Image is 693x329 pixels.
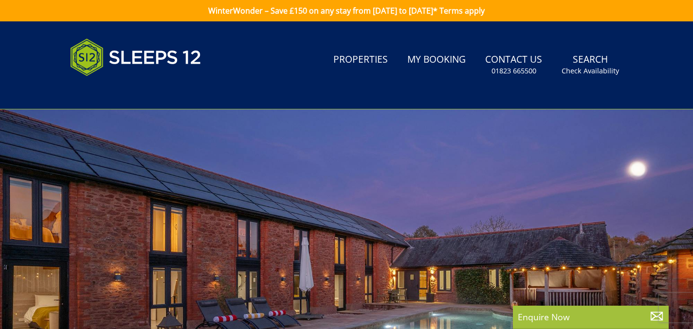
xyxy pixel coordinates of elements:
a: My Booking [403,49,470,71]
small: Check Availability [562,66,619,76]
small: 01823 665500 [492,66,536,76]
a: Properties [329,49,392,71]
img: Sleeps 12 [70,33,201,82]
p: Enquire Now [518,311,664,323]
iframe: Customer reviews powered by Trustpilot [65,87,167,96]
a: SearchCheck Availability [558,49,623,81]
a: Contact Us01823 665500 [481,49,546,81]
